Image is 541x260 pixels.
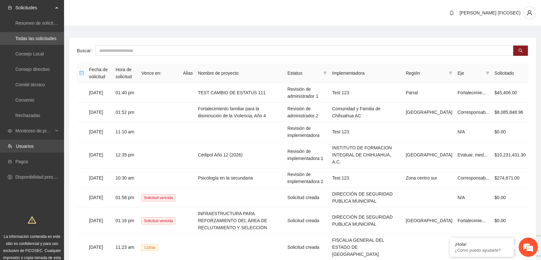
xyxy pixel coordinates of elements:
[195,63,285,83] th: Nombre de proyecto
[287,70,321,77] span: Estatus
[113,188,139,207] td: 01:58 pm
[492,103,528,122] td: $8,085,848.96
[3,175,122,197] textarea: Escriba su mensaje y pulse “Intro”
[455,242,509,247] div: ¡Hola!
[486,71,489,75] span: filter
[447,68,454,78] span: filter
[403,168,455,188] td: Zona centro sur
[285,188,330,207] td: Solicitud creada
[113,103,139,122] td: 01:52 pm
[15,82,45,87] a: Comité técnico
[37,86,88,150] span: Estamos en línea.
[447,10,456,15] span: bell
[457,90,486,95] span: Fortalecimie...
[329,83,403,103] td: Test 123
[113,63,139,83] th: Hora de solicitud
[329,122,403,142] td: Test 123
[323,71,327,75] span: filter
[195,207,285,234] td: INFRAESTRUCTURA PARA REFORZAMIENTO DEL ÁREA DE RECLUTAMIENTO Y SELECCIÓN
[141,244,158,251] span: 11 día s
[77,46,95,56] label: Buscar
[8,5,12,10] span: inbox
[8,129,12,133] span: eye
[455,122,492,142] td: N/A
[86,63,113,83] th: Fecha de solicitud
[86,122,113,142] td: [DATE]
[457,110,489,115] span: Corresponsab...
[15,21,87,26] a: Resumen de solicitudes por aprobar
[15,124,53,137] span: Monitoreo de proyectos
[105,3,120,19] div: Minimizar ventana de chat en vivo
[113,122,139,142] td: 11:10 am
[457,70,483,77] span: Eje
[86,142,113,168] td: [DATE]
[285,207,330,234] td: Solicitud creada
[86,83,113,103] td: [DATE]
[457,175,489,180] span: Corresponsab...
[195,83,285,103] td: TEST CAMBIO DE ESTATUS 111
[403,207,455,234] td: [GEOGRAPHIC_DATA]
[15,174,70,180] a: Disponibilidad presupuestal
[15,159,28,164] a: Pagos
[403,103,455,122] td: [GEOGRAPHIC_DATA]
[181,63,195,83] th: Alias
[329,207,403,234] td: DIRECCIÓN DE SEGURIDAD PUBLICA MUNICIPAL
[15,97,34,103] a: Convenio
[28,216,36,224] span: warning
[79,71,84,75] span: minus-square
[86,207,113,234] td: [DATE]
[518,48,523,54] span: search
[329,168,403,188] td: Test 123
[484,68,491,78] span: filter
[492,168,528,188] td: $274,671.00
[285,83,330,103] td: Revisión de administrador 1
[492,188,528,207] td: $0.00
[329,188,403,207] td: DIRECCIÓN DE SEGURIDAD PUBLICA MUNICIPAL
[285,142,330,168] td: Revisión de implementadora 1
[15,51,44,56] a: Consejo Local
[113,142,139,168] td: 12:35 pm
[33,33,108,41] div: Chatee con nosotros ahora
[285,168,330,188] td: Revisión de implementadora 2
[492,122,528,142] td: $0.00
[457,152,487,157] span: Evaluar, med...
[141,217,175,224] span: Solicitud vencida
[447,8,457,18] button: bell
[492,207,528,234] td: $0.00
[15,113,40,118] a: Rechazadas
[403,83,455,103] td: Parral
[15,67,50,72] a: Consejo directivo
[195,103,285,122] td: Fortalecimiento familiar para la disminución de la Violencia, Año 4
[141,194,175,201] span: Solicitud vencida
[15,1,53,14] span: Solicitudes
[86,188,113,207] td: [DATE]
[492,142,528,168] td: $10,231,431.30
[455,248,509,253] p: ¿Cómo puedo ayudarte?
[113,207,139,234] td: 01:16 pm
[15,36,56,41] a: Todas las solicitudes
[406,70,446,77] span: Región
[113,168,139,188] td: 10:30 am
[86,168,113,188] td: [DATE]
[285,122,330,142] td: Revisión de implementadora
[86,103,113,122] td: [DATE]
[195,142,285,168] td: Cedipol Año 12 (2026)
[329,63,403,83] th: Implementadora
[513,46,528,56] button: search
[16,144,34,149] a: Usuarios
[329,103,403,122] td: Comunidad y Familia de Chihuahua AC
[403,142,455,168] td: [GEOGRAPHIC_DATA]
[448,71,452,75] span: filter
[285,103,330,122] td: Revisión de administrador 2
[195,168,285,188] td: Psicología en la secundaria
[492,83,528,103] td: $45,406.00
[455,188,492,207] td: N/A
[459,10,521,15] span: [PERSON_NAME] (FICOSEC)
[523,10,536,16] span: user
[492,63,528,83] th: Solicitado
[523,6,536,19] button: user
[139,63,181,83] th: Vence en:
[113,83,139,103] td: 01:40 pm
[329,142,403,168] td: INSTITUTO DE FORMACION INTEGRAL DE CHIHUAHUA, A.C.
[457,218,486,223] span: Fortalecimie...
